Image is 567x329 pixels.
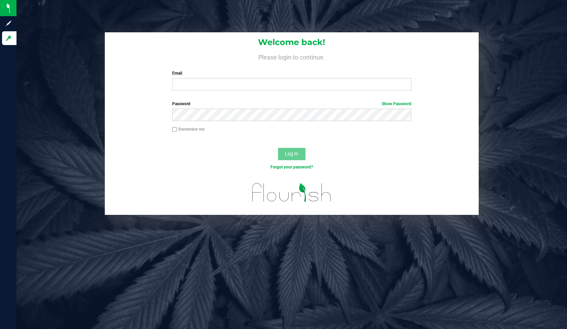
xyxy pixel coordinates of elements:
span: Password [172,101,190,106]
img: flourish_logo.svg [245,177,338,207]
h1: Welcome back! [105,38,479,47]
label: Remember me [172,126,204,132]
label: Email [172,70,411,76]
button: Log In [278,148,305,160]
inline-svg: Log in [5,35,12,42]
input: Remember me [172,127,177,132]
inline-svg: Sign up [5,20,12,27]
h4: Please login to continue. [105,52,479,61]
a: Show Password [382,101,411,106]
span: Log In [285,151,298,156]
a: Forgot your password? [270,165,313,169]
